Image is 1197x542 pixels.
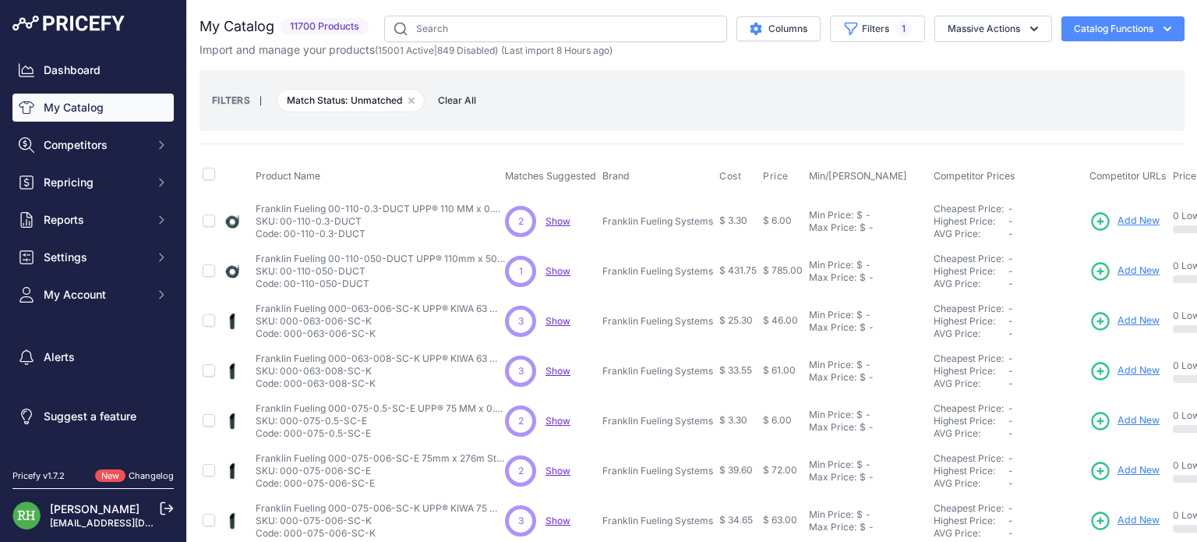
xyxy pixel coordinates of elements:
[719,364,752,376] span: $ 33.55
[256,278,505,290] p: Code: 00-110-050-DUCT
[1089,211,1160,232] a: Add New
[519,264,523,278] span: 1
[378,44,434,56] a: 15001 Active
[866,221,874,234] div: -
[1118,413,1160,428] span: Add New
[719,264,757,276] span: $ 431.75
[1089,310,1160,332] a: Add New
[895,21,912,37] span: 1
[12,343,174,371] a: Alerts
[602,465,713,477] p: Franklin Fueling Systems
[44,175,146,190] span: Repricing
[809,271,856,284] div: Max Price:
[546,515,570,526] a: Show
[860,521,866,533] div: $
[763,170,792,182] button: Price
[856,508,863,521] div: $
[809,259,853,271] div: Min Price:
[437,44,495,56] a: 849 Disabled
[281,18,369,36] span: 11700 Products
[934,303,1004,314] a: Cheapest Price:
[719,314,753,326] span: $ 25.30
[256,377,505,390] p: Code: 000-063-008-SC-K
[384,16,727,42] input: Search
[809,170,907,182] span: Min/[PERSON_NAME]
[518,314,524,328] span: 3
[546,215,570,227] span: Show
[518,214,524,228] span: 2
[1118,214,1160,228] span: Add New
[1089,410,1160,432] a: Add New
[856,409,863,421] div: $
[863,309,870,321] div: -
[719,170,744,182] button: Cost
[44,250,146,265] span: Settings
[256,352,505,365] p: Franklin Fueling 000-063-008-SC-K UPP® KIWA 63 MM x 8 M Secondary Pipe
[719,170,741,182] span: Cost
[44,212,146,228] span: Reports
[809,459,853,471] div: Min Price:
[863,459,870,471] div: -
[256,452,505,465] p: Franklin Fueling 000-075-006-SC-E 75mm x 276m Standard Secondary Pipe
[866,271,874,284] div: -
[1008,203,1013,214] span: -
[719,414,747,426] span: $ 3.30
[375,44,498,56] span: ( | )
[934,265,1008,278] div: Highest Price:
[12,56,174,451] nav: Sidebar
[719,514,753,526] span: $ 34.65
[1008,377,1013,389] span: -
[934,502,1004,514] a: Cheapest Price:
[763,170,789,182] span: Price
[866,521,874,533] div: -
[934,527,1008,540] div: AVG Price:
[1008,452,1013,464] span: -
[546,315,570,327] a: Show
[602,265,713,278] p: Franklin Fueling Systems
[934,452,1004,464] a: Cheapest Price:
[212,94,250,106] small: FILTERS
[830,16,925,42] button: Filters1
[1008,352,1013,364] span: -
[860,471,866,484] div: $
[602,415,713,427] p: Franklin Fueling Systems
[809,508,853,521] div: Min Price:
[546,415,570,427] a: Show
[1008,427,1013,439] span: -
[719,464,753,476] span: $ 39.60
[430,93,484,108] button: Clear All
[809,409,853,421] div: Min Price:
[602,365,713,377] p: Franklin Fueling Systems
[934,253,1004,264] a: Cheapest Price:
[256,253,505,265] p: Franklin Fueling 00-110-050-DUCT UPP® 110mm x 50m Flexible PE Duct
[256,477,505,490] p: Code: 000-075-006-SC-E
[1008,365,1013,377] span: -
[1008,228,1013,239] span: -
[256,465,505,477] p: SKU: 000-075-006-SC-E
[505,170,596,182] span: Matches Suggested
[199,16,274,37] h2: My Catalog
[256,527,505,540] p: Code: 000-075-006-SC-K
[809,309,853,321] div: Min Price:
[934,465,1008,477] div: Highest Price:
[866,421,874,434] div: -
[602,215,713,228] p: Franklin Fueling Systems
[1061,16,1185,41] button: Catalog Functions
[602,315,713,328] p: Franklin Fueling Systems
[809,471,856,484] div: Max Price:
[856,459,863,471] div: $
[856,209,863,221] div: $
[866,471,874,484] div: -
[934,228,1008,240] div: AVG Price:
[1008,303,1013,314] span: -
[856,359,863,371] div: $
[256,228,505,240] p: Code: 00-110-0.3-DUCT
[863,409,870,421] div: -
[866,321,874,334] div: -
[763,414,792,426] span: $ 6.00
[809,221,856,234] div: Max Price:
[518,364,524,378] span: 3
[518,514,524,528] span: 3
[602,170,630,182] span: Brand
